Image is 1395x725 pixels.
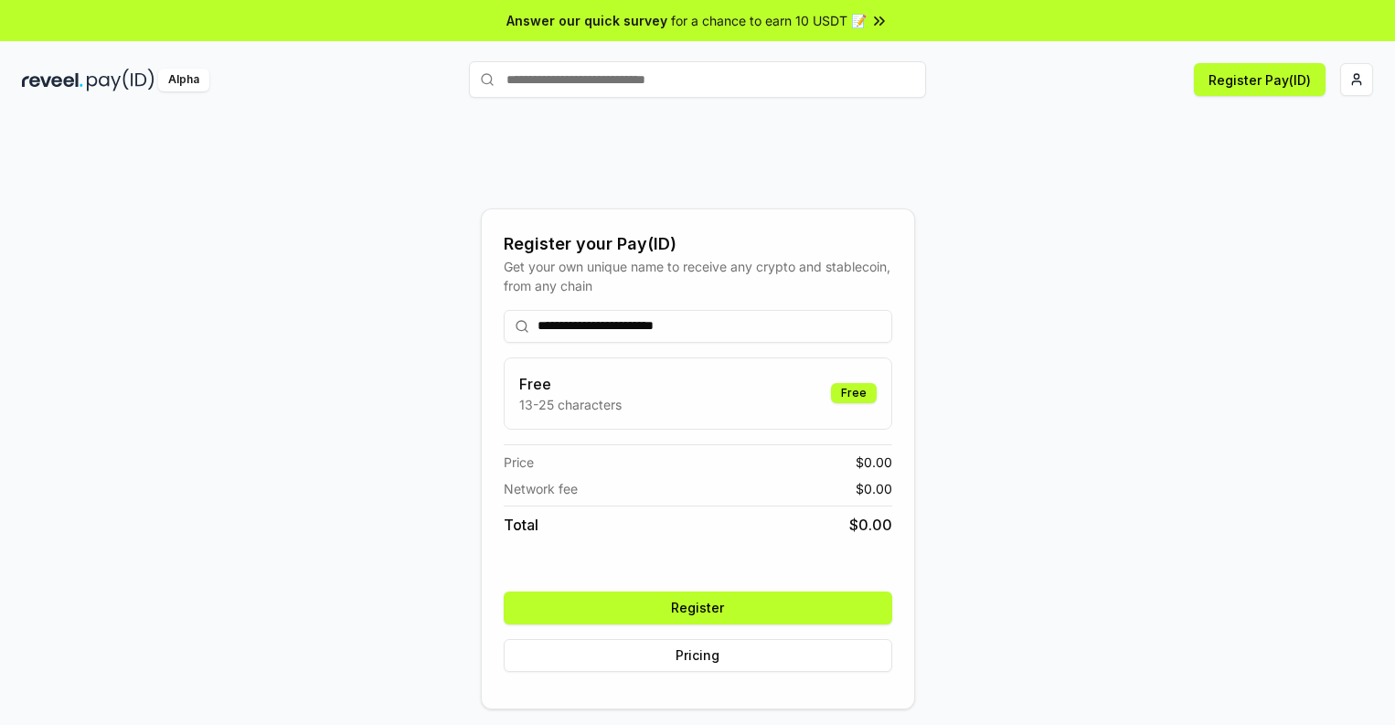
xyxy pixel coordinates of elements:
[504,479,578,498] span: Network fee
[504,639,892,672] button: Pricing
[504,257,892,295] div: Get your own unique name to receive any crypto and stablecoin, from any chain
[849,514,892,536] span: $ 0.00
[504,592,892,624] button: Register
[504,514,538,536] span: Total
[671,11,867,30] span: for a chance to earn 10 USDT 📝
[506,11,667,30] span: Answer our quick survey
[158,69,209,91] div: Alpha
[856,479,892,498] span: $ 0.00
[22,69,83,91] img: reveel_dark
[856,453,892,472] span: $ 0.00
[831,383,877,403] div: Free
[519,395,622,414] p: 13-25 characters
[87,69,154,91] img: pay_id
[504,231,892,257] div: Register your Pay(ID)
[504,453,534,472] span: Price
[519,373,622,395] h3: Free
[1194,63,1326,96] button: Register Pay(ID)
